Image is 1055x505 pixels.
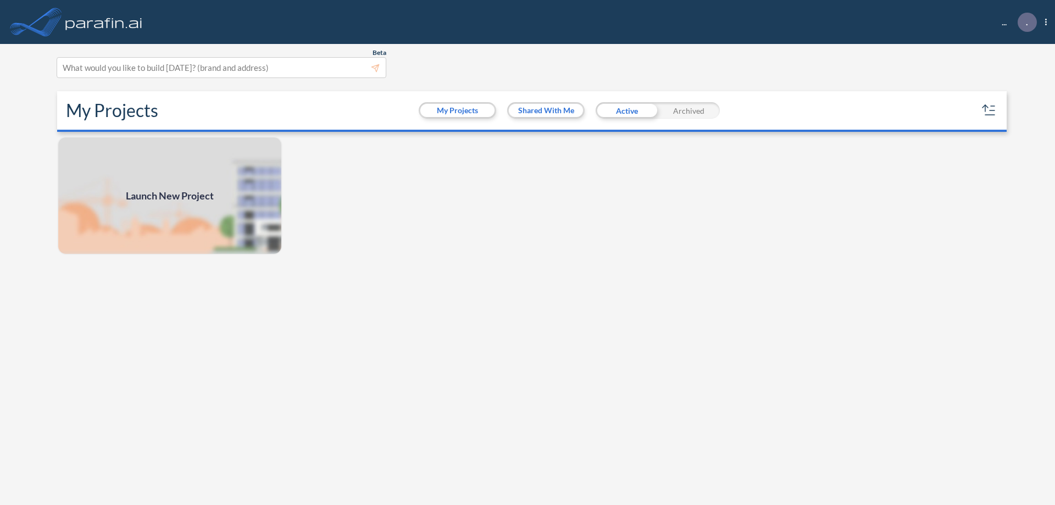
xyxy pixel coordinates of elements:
[980,102,998,119] button: sort
[596,102,658,119] div: Active
[373,48,386,57] span: Beta
[509,104,583,117] button: Shared With Me
[420,104,495,117] button: My Projects
[66,100,158,121] h2: My Projects
[126,188,214,203] span: Launch New Project
[1026,17,1028,27] p: .
[57,136,282,255] a: Launch New Project
[63,11,145,33] img: logo
[658,102,720,119] div: Archived
[57,136,282,255] img: add
[985,13,1047,32] div: ...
